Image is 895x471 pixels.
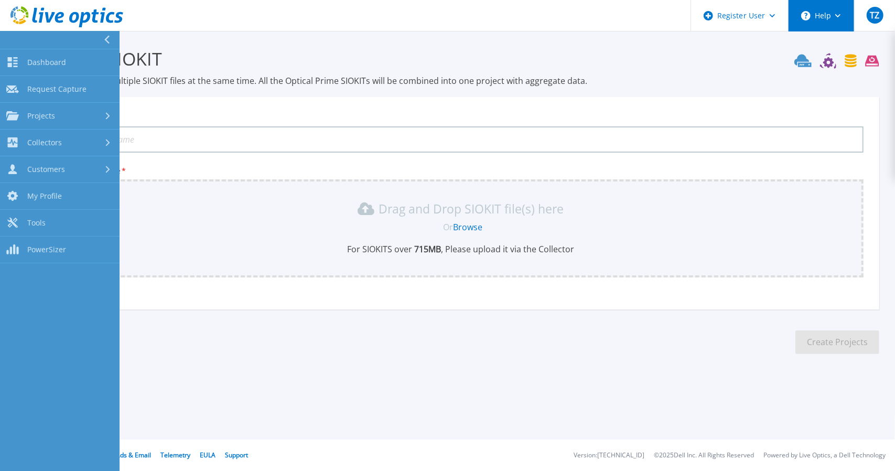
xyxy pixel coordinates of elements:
span: Projects [27,111,55,121]
li: Powered by Live Optics, a Dell Technology [763,452,886,459]
span: PowerSizer [27,245,66,254]
span: My Profile [27,191,62,201]
span: TZ [870,11,879,19]
p: Drag and Drop SIOKIT file(s) here [379,204,564,214]
li: Version: [TECHNICAL_ID] [574,452,644,459]
span: Or [443,221,453,233]
a: Telemetry [160,451,190,459]
div: Drag and Drop SIOKIT file(s) here OrBrowseFor SIOKITS over 715MB, Please upload it via the Collector [64,200,857,255]
a: Browse [453,221,482,233]
h3: Upload SIOKIT [42,47,879,71]
span: Request Capture [27,84,87,94]
input: Enter Project Name [58,126,864,153]
li: © 2025 Dell Inc. All Rights Reserved [654,452,754,459]
a: Support [225,451,248,459]
button: Create Projects [795,330,879,354]
a: Ads & Email [116,451,151,459]
span: Customers [27,165,65,174]
span: Dashboard [27,58,66,67]
p: For SIOKITS over , Please upload it via the Collector [64,243,857,255]
p: You may upload multiple SIOKIT files at the same time. All the Optical Prime SIOKITs will be comb... [42,75,879,87]
a: EULA [200,451,215,459]
b: 715 MB [412,243,441,255]
span: Collectors [27,138,62,147]
span: Tools [27,218,46,228]
p: Upload SIOKIT file [58,167,864,175]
